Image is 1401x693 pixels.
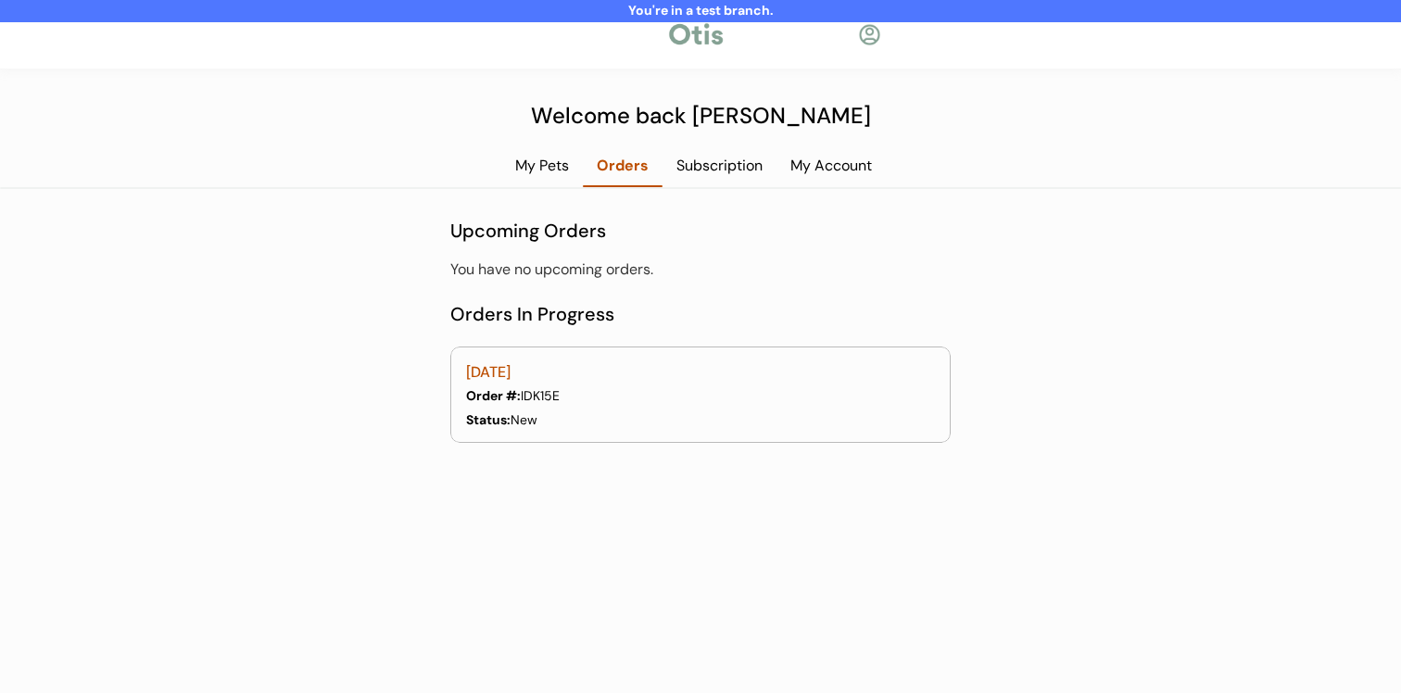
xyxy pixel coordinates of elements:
strong: Order #: [466,387,521,404]
div: IDK15E [466,386,931,406]
div: Subscription [663,156,776,176]
div: Welcome back [PERSON_NAME] [520,99,881,132]
strong: Status: [466,411,511,428]
div: Orders [583,156,663,176]
div: My Account [776,156,886,176]
div: Upcoming Orders [450,217,951,245]
div: Orders In Progress [450,300,951,328]
div: New [466,410,931,430]
div: My Pets [501,156,583,176]
div: [DATE] [466,361,903,384]
div: You have no upcoming orders. [450,258,951,282]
